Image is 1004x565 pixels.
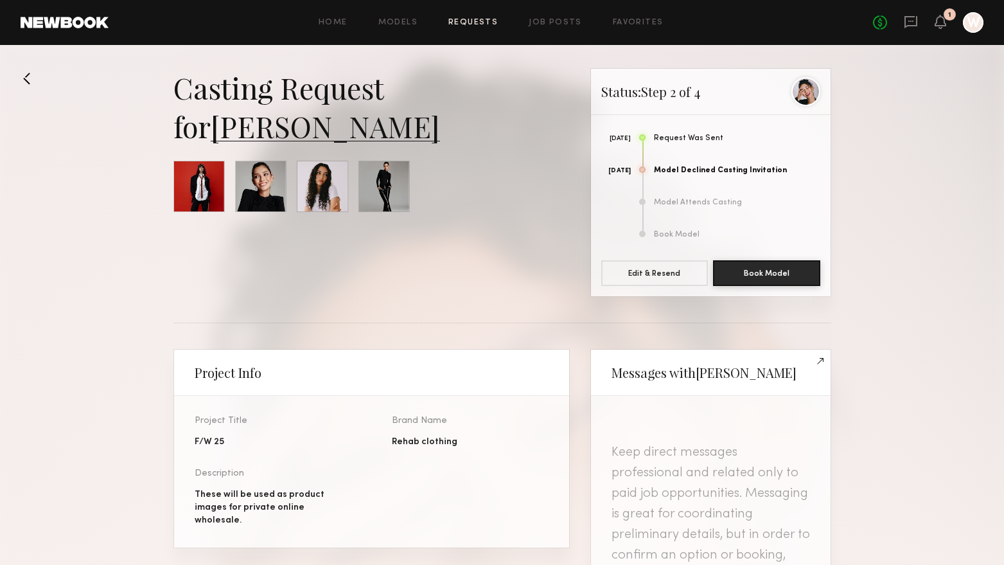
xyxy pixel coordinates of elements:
a: Job Posts [529,19,582,27]
div: Casting Request for [173,68,570,145]
div: Request Was Sent [654,134,820,143]
div: Description [195,469,351,478]
button: Book Model [713,260,820,286]
div: Book Model [654,231,820,239]
div: Model Attends Casting [654,199,820,207]
a: Favorites [613,19,664,27]
h2: Project Info [195,365,261,381]
a: Requests [448,19,498,27]
button: Edit & Resend [601,260,709,286]
a: Home [319,19,348,27]
h2: Messages with [PERSON_NAME] [612,365,797,381]
div: [DATE] [601,136,631,142]
a: W [963,12,983,33]
a: [PERSON_NAME] [211,107,440,145]
div: Model Declined Casting Invitation [654,166,820,175]
div: Status: Step 2 of 4 [591,69,831,115]
div: Rehab clothing [392,436,549,449]
div: These will be used as product images for private online wholesale. [195,489,351,527]
div: F/W 25 [195,436,351,449]
div: Project Title [195,417,351,426]
div: 1 [948,12,951,19]
div: Brand Name [392,417,549,426]
a: Models [378,19,418,27]
div: [DATE] [601,168,631,174]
